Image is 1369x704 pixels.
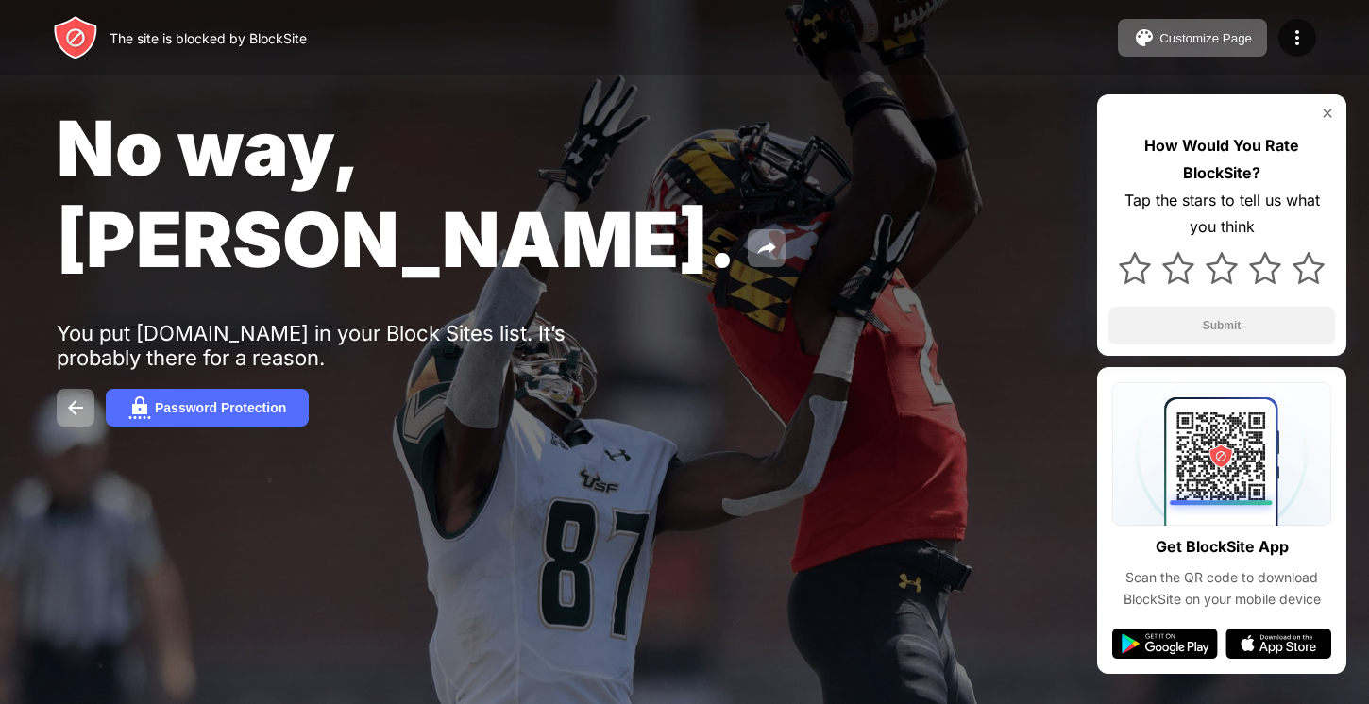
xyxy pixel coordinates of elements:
img: pallet.svg [1133,26,1156,49]
button: Submit [1108,307,1335,344]
img: star.svg [1119,252,1151,284]
img: google-play.svg [1112,629,1218,659]
div: You put [DOMAIN_NAME] in your Block Sites list. It’s probably there for a reason. [57,321,640,370]
img: app-store.svg [1225,629,1331,659]
img: star.svg [1293,252,1325,284]
img: star.svg [1249,252,1281,284]
img: back.svg [64,396,87,419]
img: menu-icon.svg [1286,26,1309,49]
span: No way, [PERSON_NAME]. [57,102,736,285]
div: Customize Page [1159,31,1252,45]
div: Get BlockSite App [1156,533,1289,561]
div: How Would You Rate BlockSite? [1108,132,1335,187]
img: password.svg [128,396,151,419]
img: rate-us-close.svg [1320,106,1335,121]
div: Tap the stars to tell us what you think [1108,187,1335,242]
div: Password Protection [155,400,286,415]
button: Customize Page [1118,19,1267,57]
img: header-logo.svg [53,15,98,60]
button: Password Protection [106,389,309,427]
img: star.svg [1162,252,1194,284]
img: star.svg [1206,252,1238,284]
div: Scan the QR code to download BlockSite on your mobile device [1112,567,1331,610]
div: The site is blocked by BlockSite [110,30,307,46]
img: share.svg [755,237,778,260]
